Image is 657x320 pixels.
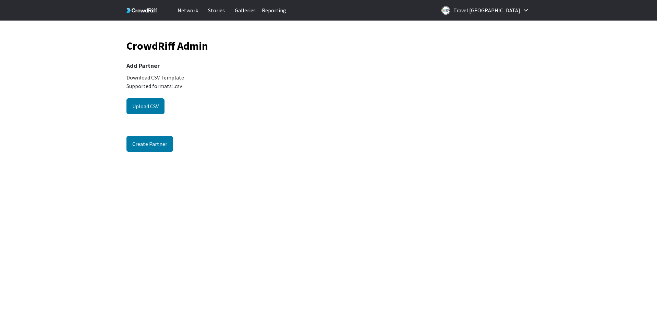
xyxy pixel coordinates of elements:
button: Create Partner [126,136,173,152]
button: Upload CSV [126,98,165,114]
h4: Add Partner [126,62,531,70]
p: Supported formats: .csv [126,82,531,90]
p: Travel [GEOGRAPHIC_DATA] [453,5,520,16]
img: Logo for Travel Costa Mesa [441,6,450,15]
a: Download CSV Template [126,74,184,81]
h1: CrowdRiff Admin [126,41,531,51]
